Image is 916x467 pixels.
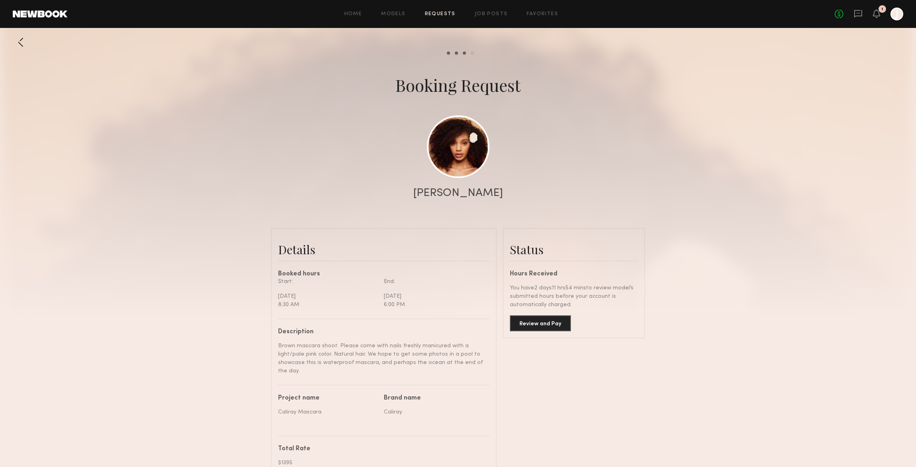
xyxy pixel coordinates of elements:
div: Brand name [384,395,484,402]
div: End: [384,277,484,286]
div: Booked hours [278,271,490,277]
a: Home [344,12,362,17]
div: [DATE] [278,292,378,301]
div: You have 2 days 11 hrs 54 mins to review model’s submitted hours before your account is automatic... [510,284,638,309]
div: [PERSON_NAME] [413,188,503,199]
div: Description [278,329,484,335]
div: Start: [278,277,378,286]
div: Caliray Mascara [278,408,378,416]
a: J [890,8,903,20]
div: Caliray [384,408,484,416]
div: Total Rate [278,446,484,452]
div: 8:30 AM [278,301,378,309]
div: Project name [278,395,378,402]
div: Booking Request [395,74,521,96]
div: Status [510,241,638,257]
a: Job Posts [475,12,508,17]
div: [DATE] [384,292,484,301]
a: Favorites [527,12,558,17]
div: Brown mascara shoot. Please come with nails freshly manicured with a light/pale pink color. Natur... [278,342,484,375]
div: 1 [881,7,883,12]
div: $1395 [278,459,484,467]
div: 6:00 PM [384,301,484,309]
button: Review and Pay [510,315,571,331]
div: Hours Received [510,271,638,277]
a: Models [381,12,405,17]
a: Requests [425,12,456,17]
div: Details [278,241,490,257]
